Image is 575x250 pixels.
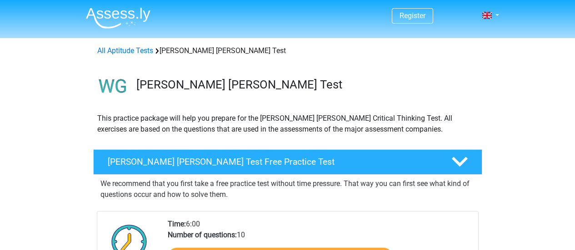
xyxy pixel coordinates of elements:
a: Register [400,11,425,20]
p: We recommend that you first take a free practice test without time pressure. That way you can fir... [100,178,475,200]
div: [PERSON_NAME] [PERSON_NAME] Test [94,45,482,56]
img: Assessly [86,7,150,29]
img: watson glaser test [94,67,132,106]
b: Time: [168,220,186,228]
h3: [PERSON_NAME] [PERSON_NAME] Test [136,78,475,92]
a: All Aptitude Tests [97,46,153,55]
p: This practice package will help you prepare for the [PERSON_NAME] [PERSON_NAME] Critical Thinking... [97,113,478,135]
b: Number of questions: [168,230,237,239]
a: [PERSON_NAME] [PERSON_NAME] Test Free Practice Test [90,149,486,175]
h4: [PERSON_NAME] [PERSON_NAME] Test Free Practice Test [108,157,437,167]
